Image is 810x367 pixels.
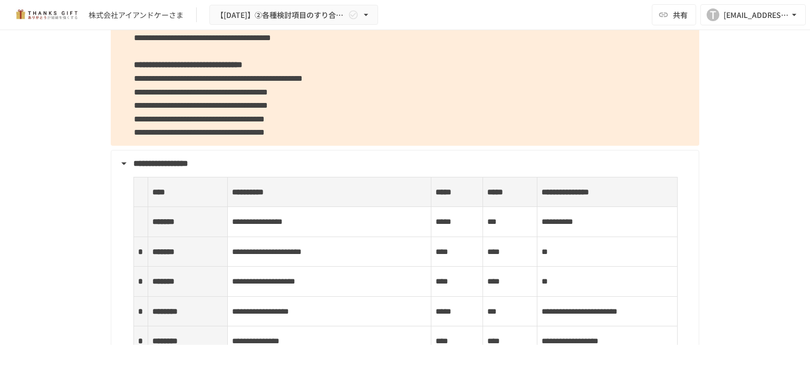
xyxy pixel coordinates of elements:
div: T [707,8,719,21]
button: T[EMAIL_ADDRESS][DOMAIN_NAME] [700,4,806,25]
div: 株式会社アイアンドケーさま [89,10,184,21]
button: 【[DATE]】②各種検討項目のすり合わせ/ THANKS GIFTキックオフMTG [209,5,378,25]
button: 共有 [652,4,696,25]
div: [EMAIL_ADDRESS][DOMAIN_NAME] [724,8,789,22]
span: 共有 [673,9,688,21]
span: 【[DATE]】②各種検討項目のすり合わせ/ THANKS GIFTキックオフMTG [216,8,346,22]
img: mMP1OxWUAhQbsRWCurg7vIHe5HqDpP7qZo7fRoNLXQh [13,6,80,23]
